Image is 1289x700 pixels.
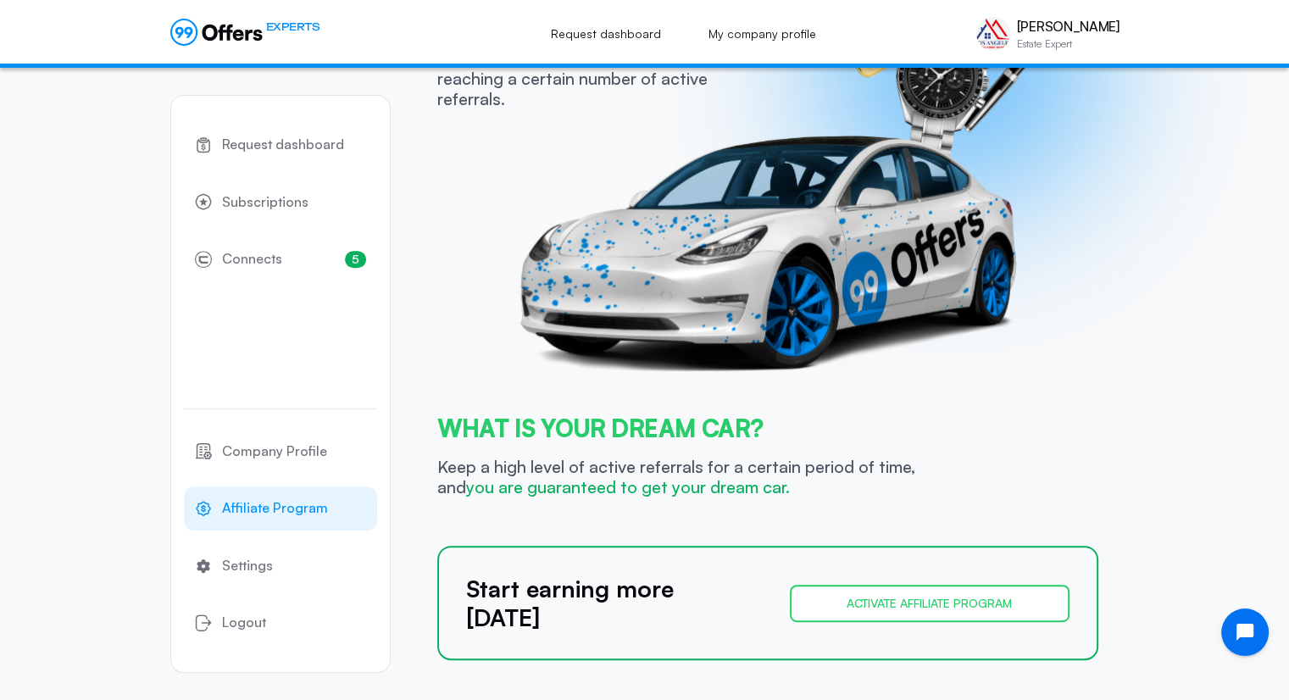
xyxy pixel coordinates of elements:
[222,555,273,577] span: Settings
[222,612,266,634] span: Logout
[466,476,790,497] span: you are guaranteed to get your dream car.
[184,544,377,588] a: Settings
[222,441,327,463] span: Company Profile
[1017,39,1120,49] p: Estate Expert
[184,181,377,225] a: Subscriptions
[345,251,366,268] span: 5
[222,134,344,156] span: Request dashboard
[532,15,680,53] a: Request dashboard
[184,237,377,281] a: Connects5
[184,486,377,531] a: Affiliate Program
[466,575,749,631] p: Start earning more [DATE]
[184,601,377,645] button: Logout
[1017,19,1120,35] p: [PERSON_NAME]
[690,15,835,53] a: My company profile
[184,123,377,167] a: Request dashboard
[437,414,1098,457] h2: What is your dream car?
[222,497,328,519] span: Affiliate Program
[184,430,377,474] a: Company Profile
[222,248,282,270] span: Connects
[266,19,320,35] span: EXPERTS
[437,48,751,109] p: On top of that, get valuable prizes for reaching a certain number of active referrals.
[170,19,320,46] a: EXPERTS
[437,457,954,497] p: Keep a high level of active referrals for a certain period of time, and
[976,17,1010,51] img: Lupe Merino
[222,192,308,214] span: Subscriptions
[790,585,1070,622] button: Activate affiliate program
